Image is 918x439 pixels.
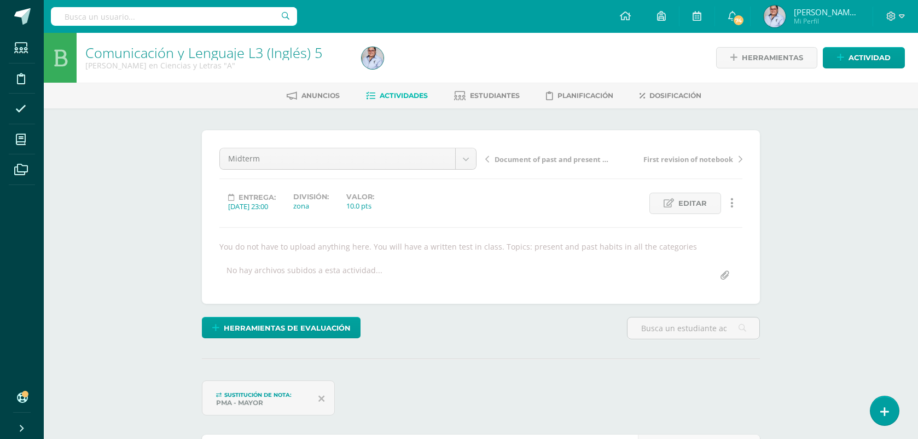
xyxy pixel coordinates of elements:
[557,91,613,100] span: Planificación
[293,201,329,211] div: zona
[51,7,297,26] input: Busca un usuario...
[764,5,786,27] img: 2172985a76704d511378705c460d31b9.png
[678,193,707,213] span: Editar
[733,14,745,26] span: 74
[228,201,276,211] div: [DATE] 23:00
[287,87,340,105] a: Anuncios
[346,193,374,201] label: Valor:
[628,317,759,339] input: Busca un estudiante aquí...
[546,87,613,105] a: Planificación
[216,398,310,407] div: pma - Mayor
[716,47,817,68] a: Herramientas
[239,193,276,201] span: Entrega:
[85,45,348,60] h1: Comunicación y Lenguaje L3 (Inglés) 5
[823,47,905,68] a: Actividad
[649,91,701,100] span: Dosificación
[485,153,614,164] a: Document of past and present habits and states
[380,91,428,100] span: Actividades
[849,48,891,68] span: Actividad
[614,153,742,164] a: First revision of notebook
[293,193,329,201] label: División:
[362,47,384,69] img: 2172985a76704d511378705c460d31b9.png
[228,148,447,169] span: Midterm
[215,241,747,252] div: You do not have to upload anything here. You will have a written test in class. Topics: present a...
[220,148,476,169] a: Midterm
[224,391,292,398] span: Sustitución de nota:
[794,16,859,26] span: Mi Perfil
[202,317,361,338] a: Herramientas de evaluación
[742,48,803,68] span: Herramientas
[85,60,348,71] div: Quinto Quinto Bachillerato en Ciencias y Letras 'A'
[85,43,322,62] a: Comunicación y Lenguaje L3 (Inglés) 5
[366,87,428,105] a: Actividades
[495,154,611,164] span: Document of past and present habits and states
[226,265,382,286] div: No hay archivos subidos a esta actividad...
[470,91,520,100] span: Estudiantes
[794,7,859,18] span: [PERSON_NAME] de los [PERSON_NAME]
[643,154,733,164] span: First revision of notebook
[346,201,374,211] div: 10.0 pts
[454,87,520,105] a: Estudiantes
[301,91,340,100] span: Anuncios
[224,318,351,338] span: Herramientas de evaluación
[640,87,701,105] a: Dosificación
